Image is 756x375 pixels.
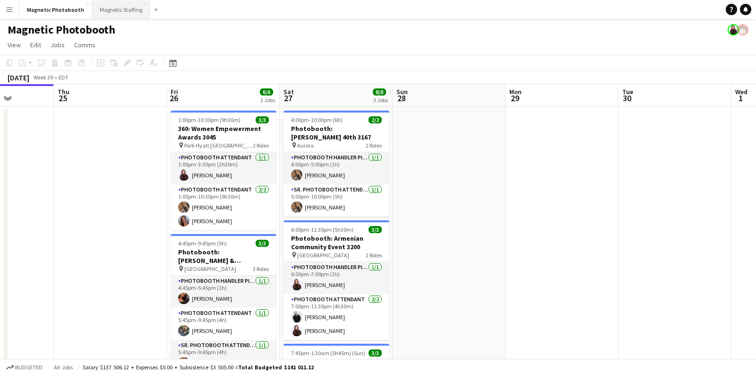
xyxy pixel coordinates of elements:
[283,87,294,96] span: Sat
[283,184,389,217] app-card-role: Sr. Photobooth Attendant1/15:00pm-10:00pm (5h)[PERSON_NAME]
[283,152,389,184] app-card-role: Photobooth Handler Pick-Up/Drop-Off1/14:00pm-5:00pm (1h)[PERSON_NAME]
[369,226,382,233] span: 3/3
[395,93,408,104] span: 28
[734,93,747,104] span: 1
[8,73,29,82] div: [DATE]
[31,74,55,81] span: Week 39
[283,111,389,217] app-job-card: 4:00pm-10:00pm (6h)2/2Photobooth: [PERSON_NAME] 40th 3167 Aurora2 RolesPhotobooth Handler Pick-Up...
[366,252,382,259] span: 2 Roles
[508,93,522,104] span: 29
[369,116,382,123] span: 2/2
[15,364,43,371] span: Budgeted
[253,142,269,149] span: 2 Roles
[171,152,276,184] app-card-role: Photobooth Attendant1/11:00pm-3:30pm (2h30m)[PERSON_NAME]
[56,93,69,104] span: 25
[58,87,69,96] span: Thu
[291,116,343,123] span: 4:00pm-10:00pm (6h)
[291,226,353,233] span: 6:00pm-11:30pm (5h30m)
[171,234,276,372] app-job-card: 4:45pm-9:45pm (5h)3/3Photobooth: [PERSON_NAME] & [PERSON_NAME]'s Engagement Party 3017 [GEOGRAPHI...
[4,39,25,51] a: View
[74,41,95,49] span: Comms
[238,364,314,371] span: Total Budgeted $141 011.12
[171,124,276,141] h3: 360: Women Empowerment Awards 3045
[621,93,633,104] span: 30
[256,116,269,123] span: 3/3
[509,87,522,96] span: Mon
[178,116,241,123] span: 1:00pm-10:30pm (9h30m)
[171,276,276,308] app-card-role: Photobooth Handler Pick-Up/Drop-Off1/14:45pm-5:45pm (1h)[PERSON_NAME]
[30,41,41,49] span: Edit
[184,265,236,272] span: [GEOGRAPHIC_DATA]
[369,349,382,357] span: 3/3
[171,184,276,230] app-card-role: Photobooth Attendant2/21:00pm-10:30pm (9h30m)[PERSON_NAME][PERSON_NAME]
[8,23,115,37] h1: Magnetic Photobooth
[169,93,178,104] span: 26
[92,0,150,19] button: Magnetic Staffing
[52,364,75,371] span: All jobs
[283,262,389,294] app-card-role: Photobooth Handler Pick-Up/Drop-Off1/16:00pm-7:00pm (1h)[PERSON_NAME]
[283,294,389,340] app-card-role: Photobooth Attendant2/27:00pm-11:30pm (4h30m)[PERSON_NAME][PERSON_NAME]
[283,358,389,375] h3: Photobooth: [PERSON_NAME] & [PERSON_NAME]'s Wedding 3136
[171,87,178,96] span: Fri
[366,142,382,149] span: 2 Roles
[373,88,386,96] span: 8/8
[47,39,69,51] a: Jobs
[622,87,633,96] span: Tue
[260,88,273,96] span: 6/6
[19,0,92,19] button: Magnetic Photobooth
[70,39,99,51] a: Comms
[283,234,389,251] h3: Photobooth: Armenian Community Event 3200
[8,41,21,49] span: View
[737,24,748,35] app-user-avatar: Kara & Monika
[171,248,276,265] h3: Photobooth: [PERSON_NAME] & [PERSON_NAME]'s Engagement Party 3017
[282,93,294,104] span: 27
[51,41,65,49] span: Jobs
[396,87,408,96] span: Sun
[171,111,276,230] app-job-card: 1:00pm-10:30pm (9h30m)3/3360: Women Empowerment Awards 3045 Park Hyatt [GEOGRAPHIC_DATA]2 RolesPh...
[297,142,314,149] span: Aurora
[256,240,269,247] span: 3/3
[283,124,389,141] h3: Photobooth: [PERSON_NAME] 40th 3167
[184,142,253,149] span: Park Hyatt [GEOGRAPHIC_DATA]
[735,87,747,96] span: Wed
[83,364,314,371] div: Salary $137 506.12 + Expenses $0.00 + Subsistence $3 505.00 =
[171,308,276,340] app-card-role: Photobooth Attendant1/15:45pm-9:45pm (4h)[PERSON_NAME]
[373,96,388,104] div: 3 Jobs
[260,96,275,104] div: 2 Jobs
[59,74,69,81] div: EDT
[291,349,365,357] span: 7:45pm-1:30am (5h45m) (Sun)
[253,265,269,272] span: 3 Roles
[26,39,45,51] a: Edit
[5,362,44,373] button: Budgeted
[178,240,227,247] span: 4:45pm-9:45pm (5h)
[283,220,389,340] app-job-card: 6:00pm-11:30pm (5h30m)3/3Photobooth: Armenian Community Event 3200 [GEOGRAPHIC_DATA]2 RolesPhotob...
[171,340,276,372] app-card-role: Sr. Photobooth Attendant1/15:45pm-9:45pm (4h)[PERSON_NAME]
[297,252,349,259] span: [GEOGRAPHIC_DATA]
[728,24,739,35] app-user-avatar: Maria Lopes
